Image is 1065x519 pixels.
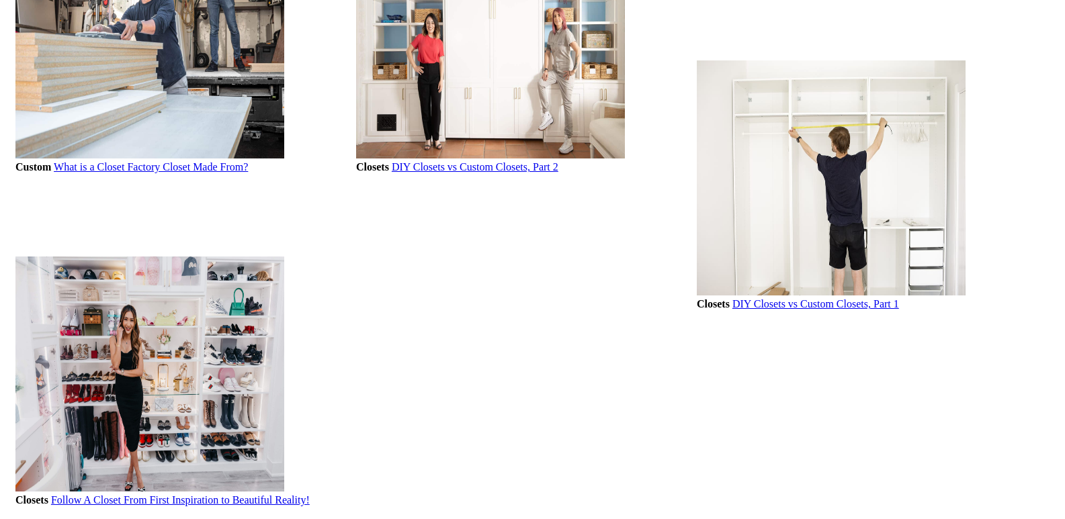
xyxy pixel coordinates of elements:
[54,161,248,173] a: What is a Closet Factory Closet Made From?
[15,161,51,173] strong: Custom
[51,494,310,506] a: Follow A Closet From First Inspiration to Beautiful Reality!
[392,161,558,173] a: DIY Closets vs Custom Closets, Part 2
[15,256,284,491] img: Follow A Closet From First Inspiration to Beautiful Reality!
[697,60,966,295] img: DIY Closets vs Custom Closets, Part 1
[356,161,389,173] strong: Closets
[15,494,48,506] strong: Closets
[697,298,730,310] strong: Closets
[732,298,899,310] a: DIY Closets vs Custom Closets, Part 1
